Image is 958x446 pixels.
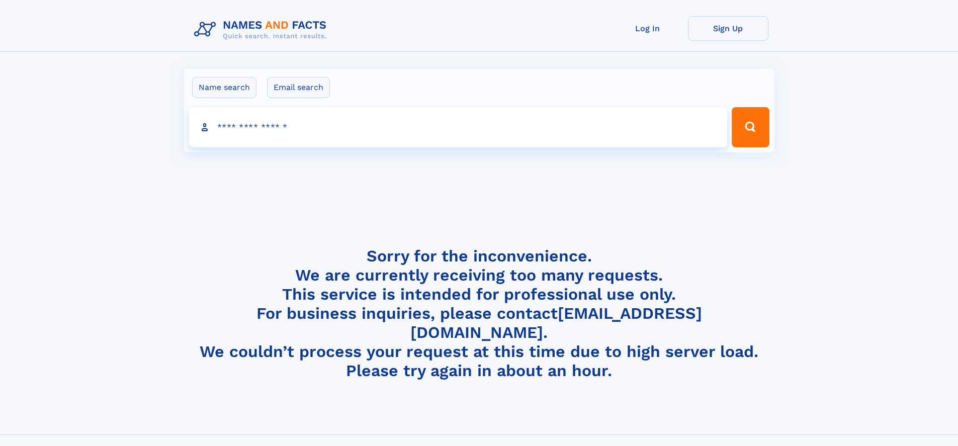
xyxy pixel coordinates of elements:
[190,16,335,43] img: Logo Names and Facts
[190,246,768,381] h4: Sorry for the inconvenience. We are currently receiving too many requests. This service is intend...
[410,304,702,342] a: [EMAIL_ADDRESS][DOMAIN_NAME]
[267,77,330,98] label: Email search
[688,16,768,41] a: Sign Up
[607,16,688,41] a: Log In
[732,107,769,147] button: Search Button
[189,107,728,147] input: search input
[192,77,256,98] label: Name search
